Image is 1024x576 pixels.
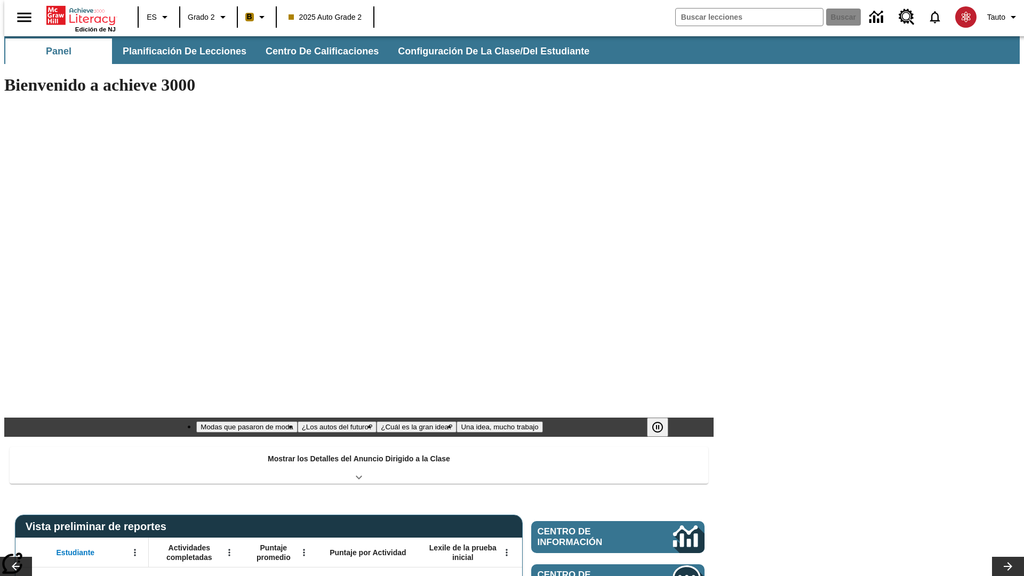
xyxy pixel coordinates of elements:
div: Subbarra de navegación [4,38,599,64]
div: Subbarra de navegación [4,36,1020,64]
a: Centro de información [531,521,705,553]
span: Lexile de la prueba inicial [424,543,502,562]
button: Perfil/Configuración [983,7,1024,27]
h1: Bienvenido a achieve 3000 [4,75,714,95]
span: Estudiante [57,548,95,557]
button: Panel [5,38,112,64]
span: Grado 2 [188,12,215,23]
a: Notificaciones [921,3,949,31]
span: Panel [46,45,71,58]
button: Abrir menú [127,545,143,561]
button: Diapositiva 4 Una idea, mucho trabajo [457,421,542,433]
button: Pausar [647,418,668,437]
button: Abrir menú [221,545,237,561]
input: Buscar campo [676,9,823,26]
span: ES [147,12,157,23]
button: Diapositiva 2 ¿Los autos del futuro? [298,421,377,433]
div: Pausar [647,418,679,437]
button: Boost El color de la clase es anaranjado claro. Cambiar el color de la clase. [241,7,273,27]
button: Lenguaje: ES, Selecciona un idioma [142,7,176,27]
span: Actividades completadas [154,543,225,562]
a: Portada [46,5,116,26]
span: Tauto [987,12,1005,23]
button: Abrir menú [296,545,312,561]
button: Centro de calificaciones [257,38,387,64]
span: Puntaje promedio [248,543,299,562]
span: Edición de NJ [75,26,116,33]
span: Planificación de lecciones [123,45,246,58]
button: Escoja un nuevo avatar [949,3,983,31]
div: Mostrar los Detalles del Anuncio Dirigido a la Clase [10,447,708,484]
span: Puntaje por Actividad [330,548,406,557]
button: Abrir el menú lateral [9,2,40,33]
span: Centro de información [538,526,637,548]
span: Configuración de la clase/del estudiante [398,45,589,58]
a: Centro de información [863,3,892,32]
a: Centro de recursos, Se abrirá en una pestaña nueva. [892,3,921,31]
button: Configuración de la clase/del estudiante [389,38,598,64]
span: 2025 Auto Grade 2 [289,12,362,23]
div: Portada [46,4,116,33]
button: Grado: Grado 2, Elige un grado [183,7,234,27]
button: Diapositiva 1 Modas que pasaron de moda [196,421,297,433]
span: Vista preliminar de reportes [26,521,172,533]
img: avatar image [955,6,977,28]
span: B [247,10,252,23]
button: Diapositiva 3 ¿Cuál es la gran idea? [377,421,457,433]
button: Carrusel de lecciones, seguir [992,557,1024,576]
button: Planificación de lecciones [114,38,255,64]
p: Mostrar los Detalles del Anuncio Dirigido a la Clase [268,453,450,465]
button: Abrir menú [499,545,515,561]
span: Centro de calificaciones [266,45,379,58]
